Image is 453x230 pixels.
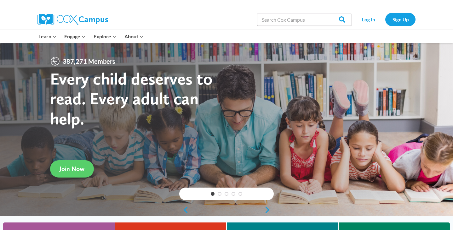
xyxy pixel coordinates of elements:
a: 4 [232,192,235,196]
a: previous [179,206,189,214]
nav: Secondary Navigation [355,13,416,26]
span: About [124,32,143,41]
a: 2 [218,192,221,196]
a: 3 [225,192,228,196]
a: Sign Up [385,13,416,26]
img: Cox Campus [37,14,108,25]
span: Join Now [60,165,84,172]
a: 1 [211,192,215,196]
nav: Primary Navigation [34,30,147,43]
span: Explore [94,32,116,41]
a: next [264,206,274,214]
div: content slider buttons [179,204,274,216]
strong: Every child deserves to read. Every adult can help. [50,68,213,129]
span: 387,271 Members [60,56,118,66]
span: Learn [38,32,56,41]
span: Engage [64,32,85,41]
a: Join Now [50,160,94,178]
a: 5 [238,192,242,196]
input: Search Cox Campus [257,13,352,26]
a: Log In [355,13,382,26]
